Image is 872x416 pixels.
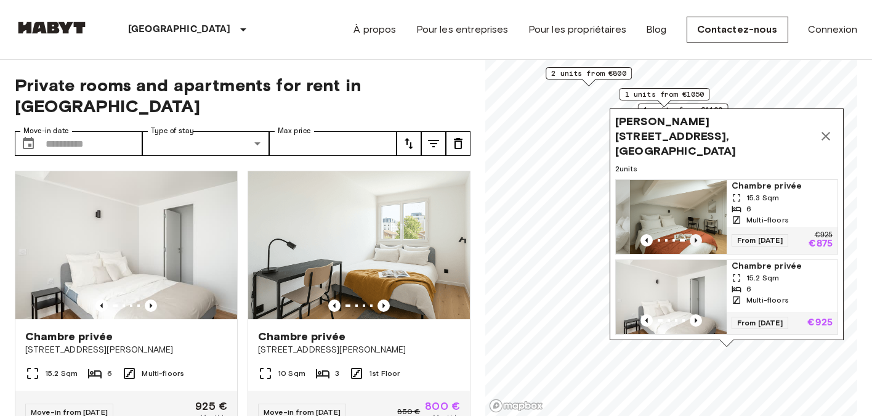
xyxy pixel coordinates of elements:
[353,22,396,37] a: À propos
[258,329,345,344] span: Chambre privée
[690,234,702,247] button: Previous image
[15,75,470,116] span: Private rooms and apartments for rent in [GEOGRAPHIC_DATA]
[25,329,113,344] span: Chambre privée
[732,317,788,329] span: From [DATE]
[644,104,723,115] span: 1 units from €1100
[746,283,751,295] span: 6
[107,368,112,379] span: 6
[258,344,460,356] span: [STREET_ADDRESS][PERSON_NAME]
[145,300,157,312] button: Previous image
[746,272,779,283] span: 15.2 Sqm
[638,104,729,123] div: Map marker
[335,368,339,379] span: 3
[732,260,833,272] span: Chambre privée
[95,300,108,312] button: Previous image
[25,344,227,356] span: [STREET_ADDRESS][PERSON_NAME]
[551,68,626,79] span: 2 units from €800
[640,234,653,247] button: Previous image
[128,22,231,37] p: [GEOGRAPHIC_DATA]
[369,368,400,379] span: 1st Floor
[15,171,237,319] img: Marketing picture of unit FR-18-003-003-04
[620,88,710,107] div: Map marker
[616,260,727,334] img: Marketing picture of unit FR-18-003-003-04
[690,314,702,327] button: Previous image
[732,234,788,247] span: From [DATE]
[23,126,69,136] label: Move-in date
[809,239,833,249] p: €875
[646,22,667,37] a: Blog
[615,179,838,255] a: Previous imagePrevious imageChambre privée15.3 Sqm6Multi-floorsFrom [DATE]€925€875
[446,131,470,156] button: tune
[15,22,89,34] img: Habyt
[195,401,227,412] span: 925 €
[45,368,78,379] span: 15.2 Sqm
[425,401,460,412] span: 800 €
[421,131,446,156] button: tune
[151,126,194,136] label: Type of stay
[746,214,789,226] span: Multi-floors
[625,89,704,100] span: 1 units from €1050
[248,171,470,319] img: Marketing picture of unit FR-18-002-015-03H
[142,368,184,379] span: Multi-floors
[640,314,653,327] button: Previous image
[615,259,838,335] a: Marketing picture of unit FR-18-003-003-04Previous imagePrevious imageChambre privée15.2 Sqm6Mult...
[746,295,789,306] span: Multi-floors
[397,131,421,156] button: tune
[489,399,543,413] a: Mapbox logo
[746,192,779,203] span: 15.3 Sqm
[815,232,833,239] p: €925
[615,114,813,158] span: [PERSON_NAME][STREET_ADDRESS], [GEOGRAPHIC_DATA]
[377,300,390,312] button: Previous image
[528,22,626,37] a: Pour les propriétaires
[808,22,857,37] a: Connexion
[546,67,632,86] div: Map marker
[615,163,838,174] span: 2 units
[732,180,833,192] span: Chambre privée
[807,318,833,328] p: €925
[278,368,305,379] span: 10 Sqm
[687,17,788,43] a: Contactez-nous
[328,300,341,312] button: Previous image
[16,131,41,156] button: Choose date
[610,108,844,347] div: Map marker
[416,22,509,37] a: Pour les entreprises
[746,203,751,214] span: 6
[278,126,311,136] label: Max price
[630,180,741,254] img: Marketing picture of unit FR-18-003-003-05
